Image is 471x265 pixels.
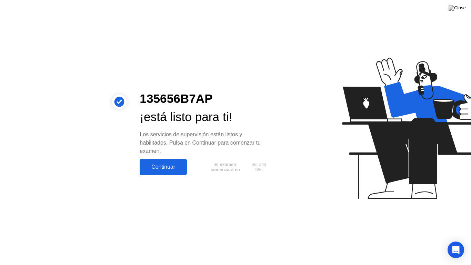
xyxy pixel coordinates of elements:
[249,162,269,172] span: 9m and 58s
[449,5,466,11] img: Close
[142,164,185,170] div: Continuar
[140,90,271,108] div: 135656B7AP
[140,108,271,126] div: ¡está listo para ti!
[448,242,464,258] div: Open Intercom Messenger
[140,159,187,175] button: Continuar
[190,160,271,174] button: El examen comenzará en9m and 58s
[140,130,271,155] div: Los servicios de supervisión están listos y habilitados. Pulsa en Continuar para comenzar tu examen.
